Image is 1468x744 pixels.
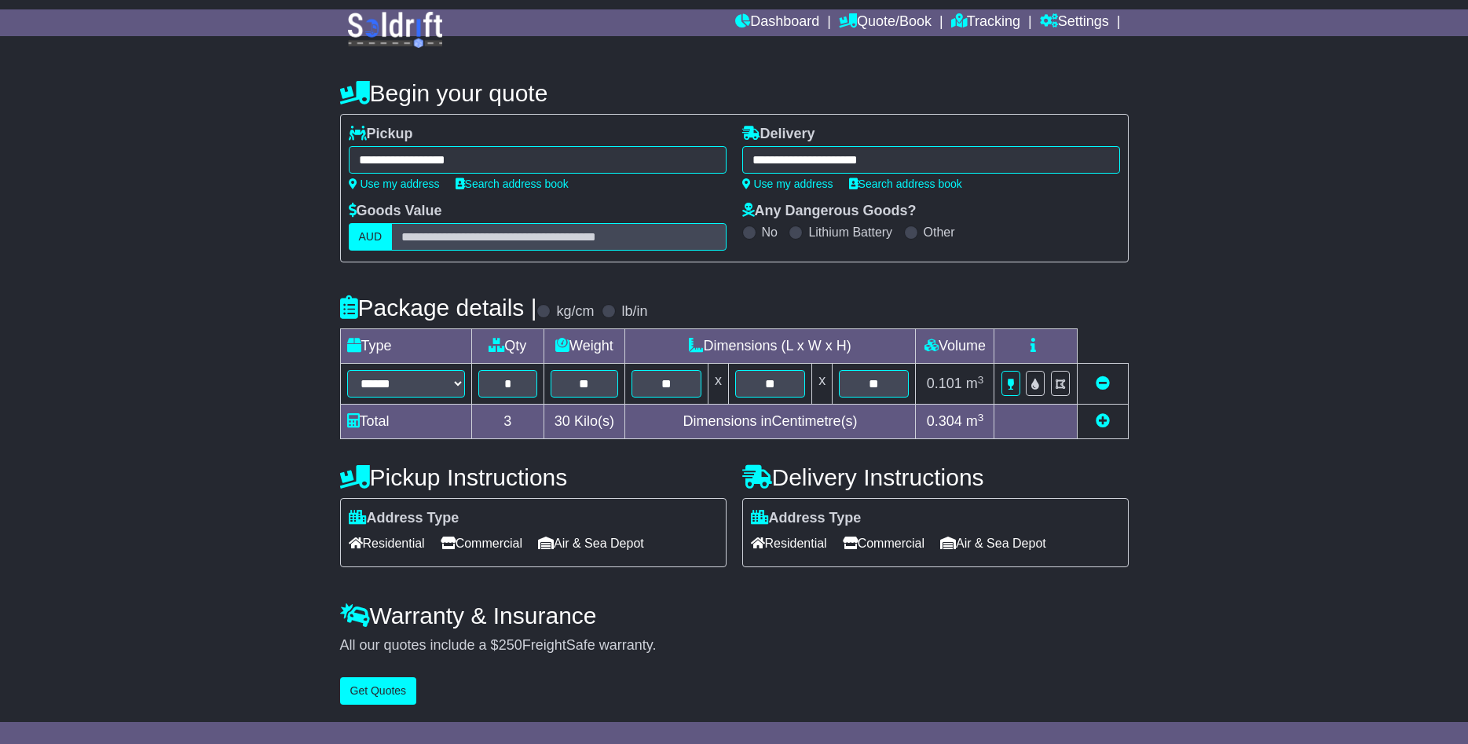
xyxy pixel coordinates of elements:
[441,531,522,555] span: Commercial
[951,9,1020,36] a: Tracking
[349,203,442,220] label: Goods Value
[742,464,1129,490] h4: Delivery Instructions
[340,329,471,364] td: Type
[1096,376,1110,391] a: Remove this item
[940,531,1046,555] span: Air & Sea Depot
[924,225,955,240] label: Other
[927,376,962,391] span: 0.101
[1040,9,1109,36] a: Settings
[742,203,917,220] label: Any Dangerous Goods?
[349,178,440,190] a: Use my address
[556,303,594,321] label: kg/cm
[966,413,984,429] span: m
[966,376,984,391] span: m
[340,295,537,321] h4: Package details |
[499,637,522,653] span: 250
[538,531,644,555] span: Air & Sea Depot
[927,413,962,429] span: 0.304
[349,510,459,527] label: Address Type
[843,531,924,555] span: Commercial
[349,126,413,143] label: Pickup
[621,303,647,321] label: lb/in
[978,412,984,423] sup: 3
[762,225,778,240] label: No
[471,329,544,364] td: Qty
[916,329,994,364] td: Volume
[340,677,417,705] button: Get Quotes
[624,329,916,364] td: Dimensions (L x W x H)
[456,178,569,190] a: Search address book
[555,413,570,429] span: 30
[349,531,425,555] span: Residential
[812,364,833,405] td: x
[340,464,727,490] h4: Pickup Instructions
[839,9,932,36] a: Quote/Book
[735,9,819,36] a: Dashboard
[471,405,544,439] td: 3
[751,510,862,527] label: Address Type
[624,405,916,439] td: Dimensions in Centimetre(s)
[340,637,1129,654] div: All our quotes include a $ FreightSafe warranty.
[1096,413,1110,429] a: Add new item
[849,178,962,190] a: Search address book
[708,364,728,405] td: x
[742,178,833,190] a: Use my address
[340,405,471,439] td: Total
[742,126,815,143] label: Delivery
[340,603,1129,629] h4: Warranty & Insurance
[349,223,393,251] label: AUD
[751,531,827,555] span: Residential
[544,405,625,439] td: Kilo(s)
[978,374,984,386] sup: 3
[544,329,625,364] td: Weight
[340,80,1129,106] h4: Begin your quote
[808,225,892,240] label: Lithium Battery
